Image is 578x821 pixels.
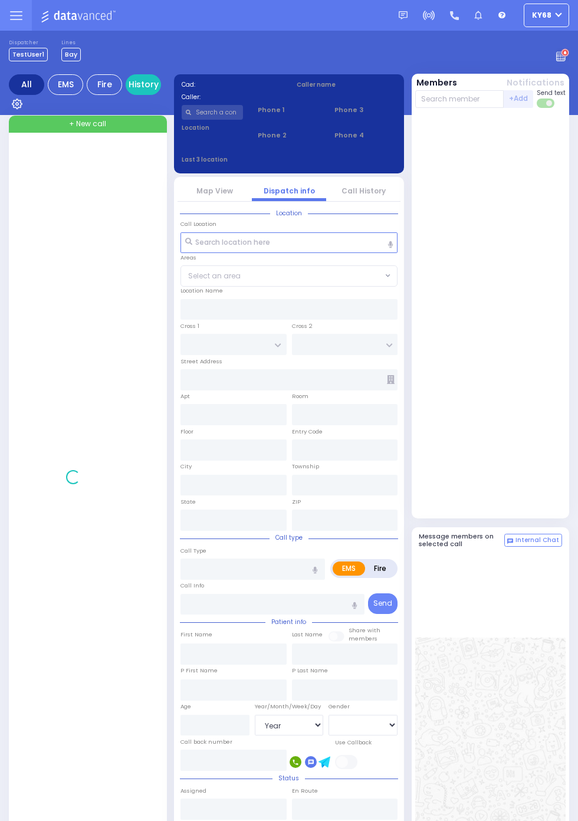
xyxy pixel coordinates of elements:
span: Send text [537,88,566,97]
span: Select an area [188,271,241,281]
span: Other building occupants [387,375,395,384]
label: State [180,498,196,506]
label: Call Info [180,582,204,590]
span: Phone 3 [334,105,396,115]
label: Room [292,392,308,400]
label: P First Name [180,666,218,675]
label: Gender [329,702,350,711]
label: Fire [364,561,396,576]
a: Call History [341,186,386,196]
span: Phone 1 [258,105,320,115]
button: Notifications [507,77,564,89]
label: City [180,462,192,471]
input: Search location here [180,232,398,254]
button: Internal Chat [504,534,562,547]
label: Apt [180,392,190,400]
div: All [9,74,44,95]
button: Send [368,593,398,614]
label: Entry Code [292,428,323,436]
label: Floor [180,428,193,436]
label: Cross 1 [180,322,199,330]
small: Share with [349,626,380,634]
span: members [349,635,377,642]
img: comment-alt.png [507,538,513,544]
label: Lines [61,40,81,47]
span: Internal Chat [515,536,559,544]
label: Use Callback [335,738,372,747]
label: Caller: [182,93,282,101]
button: Members [416,77,457,89]
span: Bay [61,48,81,61]
h5: Message members on selected call [419,533,505,548]
input: Search member [415,90,504,108]
span: Call type [270,533,308,542]
label: Caller name [297,80,397,89]
label: En Route [292,787,318,795]
label: Cad: [182,80,282,89]
input: Search a contact [182,105,244,120]
label: P Last Name [292,666,328,675]
span: Phone 4 [334,130,396,140]
img: Logo [41,8,119,23]
label: Turn off text [537,97,556,109]
div: Fire [87,74,122,95]
button: ky68 [524,4,569,27]
label: Cross 2 [292,322,313,330]
img: message.svg [399,11,408,20]
label: First Name [180,630,212,639]
label: Township [292,462,319,471]
a: History [126,74,161,95]
label: ZIP [292,498,301,506]
label: Assigned [180,787,206,795]
span: Location [270,209,308,218]
label: Location [182,123,244,132]
label: Areas [180,254,196,262]
div: Year/Month/Week/Day [255,702,324,711]
label: Last Name [292,630,323,639]
a: Dispatch info [264,186,315,196]
a: Map View [196,186,233,196]
span: + New call [69,119,106,129]
label: Call Type [180,547,206,555]
span: TestUser1 [9,48,48,61]
label: Age [180,702,191,711]
span: Status [272,774,305,783]
label: Call Location [180,220,216,228]
span: ky68 [532,10,551,21]
label: EMS [333,561,365,576]
div: EMS [48,74,83,95]
label: Street Address [180,357,222,366]
span: Phone 2 [258,130,320,140]
span: Patient info [265,618,312,626]
label: Call back number [180,738,232,746]
label: Last 3 location [182,155,290,164]
label: Dispatcher [9,40,38,47]
label: Location Name [180,287,223,295]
